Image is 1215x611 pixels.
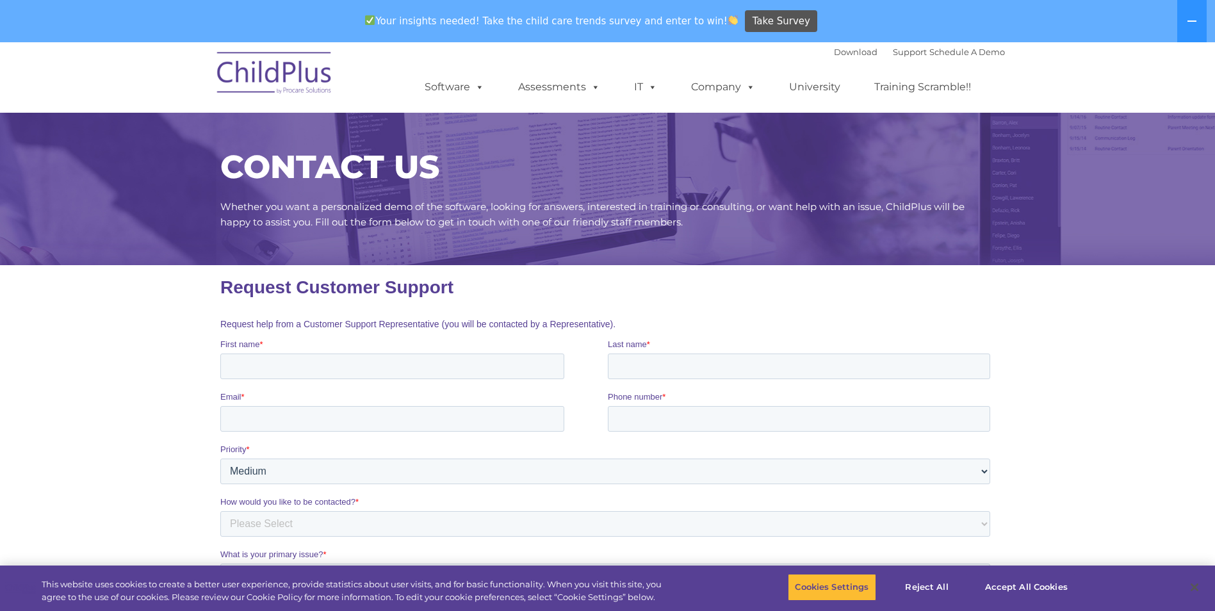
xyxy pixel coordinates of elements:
span: Take Survey [753,10,810,33]
a: Company [678,74,768,100]
button: Close [1180,573,1209,601]
span: CONTACT US [220,147,439,186]
button: Reject All [887,574,967,601]
span: Whether you want a personalized demo of the software, looking for answers, interested in training... [220,200,965,228]
button: Cookies Settings [788,574,876,601]
a: Schedule A Demo [929,47,1005,57]
a: Support [893,47,927,57]
a: Software [412,74,497,100]
a: Take Survey [745,10,817,33]
a: University [776,74,853,100]
a: Assessments [505,74,613,100]
a: IT [621,74,670,100]
a: Download [834,47,877,57]
img: ChildPlus by Procare Solutions [211,43,339,107]
button: Accept All Cookies [978,574,1075,601]
div: This website uses cookies to create a better user experience, provide statistics about user visit... [42,578,668,603]
font: | [834,47,1005,57]
a: Training Scramble!! [861,74,984,100]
